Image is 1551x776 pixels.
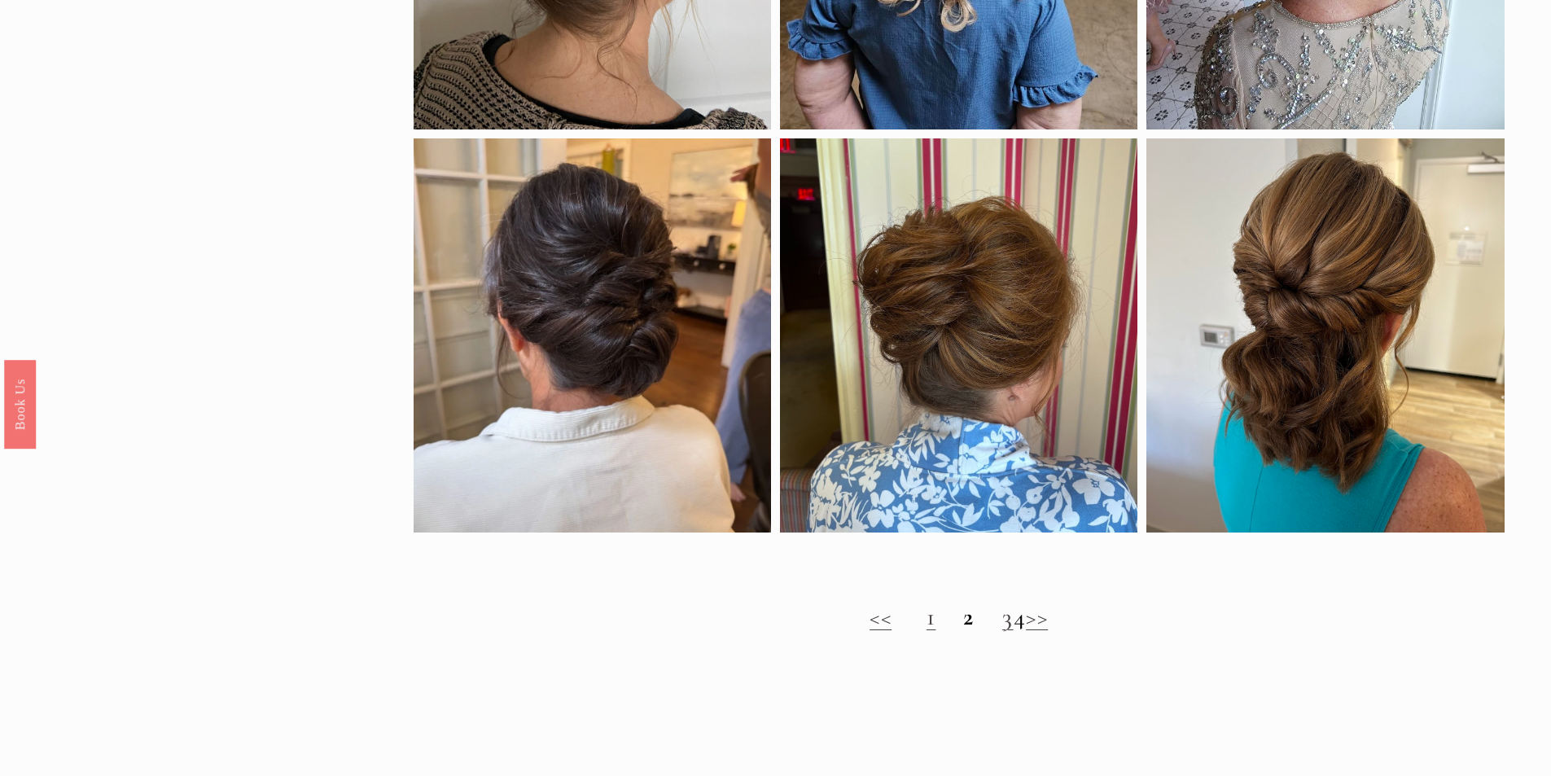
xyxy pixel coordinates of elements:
[1026,602,1048,632] a: >>
[1002,602,1014,632] a: 3
[4,359,36,448] a: Book Us
[927,602,936,632] a: 1
[870,602,892,632] a: <<
[414,603,1505,632] h2: 4
[963,602,975,632] strong: 2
